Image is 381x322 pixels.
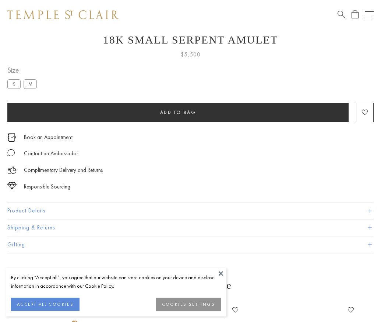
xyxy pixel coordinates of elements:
[352,10,359,19] a: Open Shopping Bag
[7,133,16,142] img: icon_appointment.svg
[365,10,374,19] button: Open navigation
[7,79,21,89] label: S
[7,103,349,122] button: Add to bag
[156,298,221,311] button: COOKIES SETTINGS
[160,109,196,115] span: Add to bag
[7,149,15,156] img: MessageIcon-01_2.svg
[24,133,73,141] a: Book an Appointment
[7,10,119,19] img: Temple St. Clair
[7,34,374,46] h1: 18K Small Serpent Amulet
[7,64,40,76] span: Size:
[24,79,37,89] label: M
[181,50,201,59] span: $5,500
[11,298,80,311] button: ACCEPT ALL COOKIES
[24,149,78,158] div: Contact an Ambassador
[7,202,374,219] button: Product Details
[338,10,345,19] a: Search
[7,219,374,236] button: Shipping & Returns
[7,182,17,190] img: icon_sourcing.svg
[24,182,70,191] div: Responsible Sourcing
[24,166,103,175] p: Complimentary Delivery and Returns
[11,273,221,290] div: By clicking “Accept all”, you agree that our website can store cookies on your device and disclos...
[7,236,374,253] button: Gifting
[7,166,17,175] img: icon_delivery.svg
